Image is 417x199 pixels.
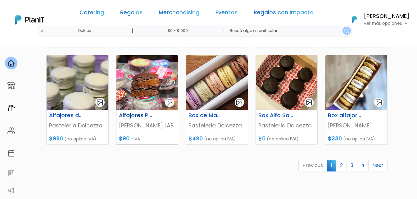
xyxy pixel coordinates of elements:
[7,82,15,89] img: marketplace-4ceaa7011d94191e9ded77b95e3339b90024bf715f7c57f8cf31f2d8c509eaba.svg
[79,10,104,17] a: Catering
[344,11,410,28] button: PlanIt Logo [PERSON_NAME] Ver más opciones
[45,112,88,119] h6: Alfajores de chocolate blanco
[16,43,109,82] div: PLAN IT Ya probaste PlanitGO? Vas a poder automatizarlas acciones de todo el año. Escribinos para...
[131,136,140,142] span: +IVA
[188,135,203,142] span: $490
[64,136,96,142] span: (no aplica IVA)
[95,93,106,100] i: insert_emoticon
[254,10,314,17] a: Regalos con Impacto
[56,31,69,43] img: user_d58e13f531133c46cb30575f4d864daf.jpeg
[49,135,63,142] span: $990
[7,127,15,134] img: people-662611757002400ad9ed0e3c099ab2801c6687ba6c219adb57efc949bc21e19d.svg
[62,37,75,50] span: J
[336,160,347,171] a: 2
[368,160,388,171] a: Next
[7,60,15,67] img: home-e721727adea9d79c4d83392d1f703f7f8bce08238fde08b1acbfd93340b81755.svg
[22,57,104,77] p: Ya probaste PlanitGO? Vas a poder automatizarlas acciones de todo el año. Escribinos para saber más!
[40,29,44,33] img: close-6986928ebcb1d6c9903e3b54e860dbc4d054630f23adef3a32610726dff6a82b.svg
[46,55,109,145] a: gallery-light Alfajores de chocolate blanco Pastelería Dolcezza $990 (no aplica IVA)
[22,50,40,55] strong: PLAN IT
[7,104,15,112] img: campaigns-02234683943229c281be62815700db0a1741e53638e28bf9629b52c665b00959.svg
[7,170,15,177] img: feedback-78b5a0c8f98aac82b08bfc38622c3050aee476f2c9584af64705fc4e61158814.svg
[96,99,103,106] img: gallery-light
[159,10,199,17] a: Merchandising
[328,135,342,142] span: $330
[16,37,109,50] div: J
[49,122,106,130] p: Pastelería Dolcezza
[375,99,382,106] img: gallery-light
[119,135,129,142] span: $90
[327,160,336,171] span: 1
[106,93,118,100] i: send
[256,55,318,145] a: gallery-light Box Alfa Salchis Pastelería Dolcezza $0 (no aplica IVA)
[7,149,15,157] img: calendar-87d922413cdce8b2cf7b7f5f62616a5cf9e4887200fb71536465627b3292af00.svg
[344,29,349,33] img: search_button-432b6d5273f82d61273b3651a40e1bd1b912527efae98b1b7a1b2c0702e16a8d.svg
[347,160,357,171] a: 3
[328,122,385,130] p: [PERSON_NAME]
[325,55,387,110] img: thumb_WhatsApp_Image_2022-09-28_at_09.18.48__1_.jpeg
[188,122,245,130] p: Pastelería Dolcezza
[32,94,95,100] span: ¡Escríbenos!
[324,112,367,119] h6: Box alfajores
[132,27,133,34] p: |
[347,13,361,26] img: PlanIt Logo
[7,187,15,194] img: partners-52edf745621dab592f3b2c58e3bca9d71375a7ef29c3b500c9f145b62cc070d4.svg
[222,27,224,34] p: |
[119,122,176,130] p: [PERSON_NAME] LAB
[116,55,178,110] img: thumb_alfajor.jpg
[255,112,297,119] h6: Box Alfa Salchis
[50,37,62,50] img: user_04fe99587a33b9844688ac17b531be2b.png
[120,10,143,17] a: Regalos
[15,15,44,24] img: PlanIt Logo
[185,112,228,119] h6: Box de Macarons
[306,99,313,106] img: gallery-light
[357,160,369,171] a: 4
[166,99,173,106] img: gallery-light
[267,136,299,142] span: (no aplica IVA)
[186,55,248,110] img: thumb_portada2.jpg
[258,122,315,130] p: Pastelería Dolcezza
[115,112,158,119] h6: Alfajores Personalizados
[96,47,106,56] i: keyboard_arrow_down
[364,21,410,26] p: Ver más opciones
[364,14,410,19] h6: [PERSON_NAME]
[116,55,179,145] a: gallery-light Alfajores Personalizados [PERSON_NAME] LAB $90 +IVA
[258,135,265,142] span: $0
[236,99,243,106] img: gallery-light
[325,55,388,145] a: gallery-light Box alfajores [PERSON_NAME] $330 (no aplica IVA)
[47,55,108,110] img: thumb_alfa_choco_blanco.jpg
[225,25,352,37] input: Buscá algo en particular..
[204,136,236,142] span: (no aplica IVA)
[215,10,238,17] a: Eventos
[343,136,375,142] span: (no aplica IVA)
[256,55,318,110] img: thumb_BOX_ALFA_SALCHIS.jpg
[186,55,248,145] a: gallery-light Box de Macarons Pastelería Dolcezza $490 (no aplica IVA)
